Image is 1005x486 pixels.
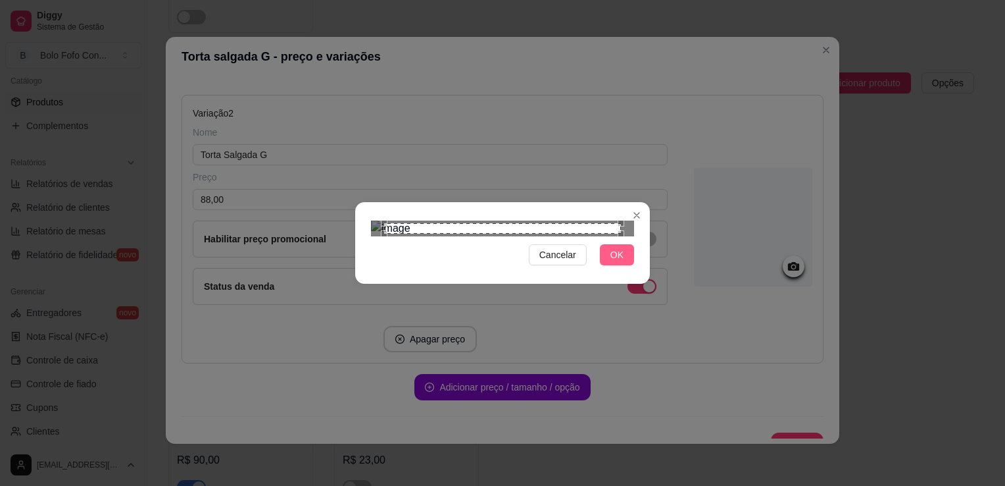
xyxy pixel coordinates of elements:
span: OK [610,248,624,262]
button: OK [600,244,634,265]
span: Cancelar [539,248,576,262]
button: Cancelar [529,244,587,265]
img: image [371,221,634,236]
button: Close [626,205,647,226]
div: Use the arrow keys to move the crop selection area [384,223,621,234]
